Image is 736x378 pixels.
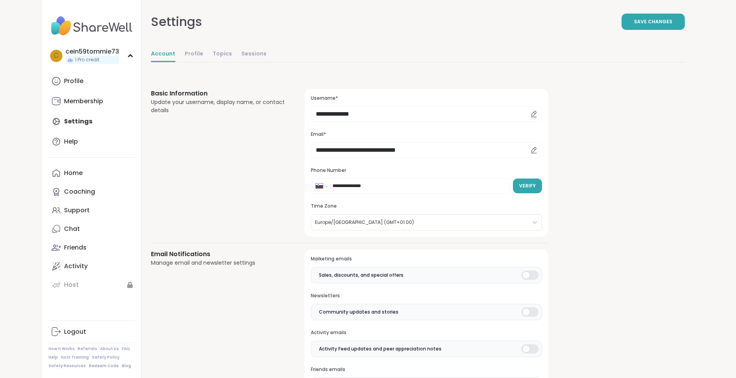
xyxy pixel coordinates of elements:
a: Host [48,276,135,294]
div: Help [64,137,78,146]
a: Membership [48,92,135,111]
span: c [54,51,59,61]
h3: Newsletters [311,293,542,299]
a: Home [48,164,135,182]
div: Manage email and newsletter settings [151,259,286,267]
span: Save Changes [634,18,672,25]
a: Chat [48,220,135,238]
a: Help [48,355,58,360]
div: Home [64,169,83,177]
div: Update your username, display name, or contact details [151,98,286,114]
a: Topics [213,47,232,62]
div: Activity [64,262,88,270]
span: Sales, discounts, and special offers [319,272,404,279]
h3: Marketing emails [311,256,542,262]
div: Host [64,281,79,289]
a: Redeem Code [89,363,119,369]
a: Activity [48,257,135,276]
h3: Friends emails [311,366,542,373]
a: Support [48,201,135,220]
div: Support [64,206,90,215]
img: ShareWell Nav Logo [48,12,135,40]
span: 1 Pro credit [75,57,99,63]
button: Save Changes [622,14,685,30]
a: Sessions [241,47,267,62]
a: Safety Policy [92,355,119,360]
div: Profile [64,77,83,85]
h3: Phone Number [311,167,542,174]
span: Verify [519,182,536,189]
div: Chat [64,225,80,233]
span: Activity Feed updates and peer appreciation notes [319,345,442,352]
a: Friends [48,238,135,257]
a: FAQ [122,346,130,352]
a: Coaching [48,182,135,201]
div: Coaching [64,187,95,196]
a: How It Works [48,346,74,352]
a: Help [48,132,135,151]
h3: Email Notifications [151,250,286,259]
a: Host Training [61,355,89,360]
div: cein59tommie73 [66,47,119,56]
button: Verify [513,179,542,193]
a: Logout [48,323,135,341]
h3: Basic Information [151,89,286,98]
h3: Username* [311,95,542,102]
a: Safety Resources [48,363,86,369]
h3: Activity emails [311,329,542,336]
a: Blog [122,363,131,369]
h3: Email* [311,131,542,138]
div: Settings [151,12,202,31]
div: Logout [64,328,86,336]
a: Account [151,47,175,62]
a: Referrals [78,346,97,352]
a: Profile [185,47,203,62]
div: Friends [64,243,87,252]
div: Membership [64,97,103,106]
a: About Us [100,346,119,352]
a: Profile [48,72,135,90]
h3: Time Zone [311,203,542,210]
span: Community updates and stories [319,309,398,316]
